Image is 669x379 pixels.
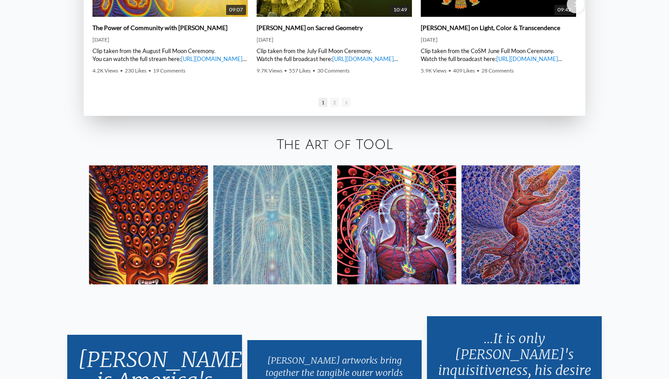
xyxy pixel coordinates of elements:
a: The Art of TOOL [277,138,393,152]
span: • [284,67,287,74]
span: 557 Likes [289,67,311,74]
span: Go to slide 1 [319,98,327,107]
span: 409 Likes [453,67,475,74]
span: 9.7K Views [257,67,282,74]
span: 28 Comments [481,67,514,74]
span: • [120,67,123,74]
a: The Power of Community with [PERSON_NAME] [92,24,227,32]
a: [PERSON_NAME] on Sacred Geometry [257,24,363,32]
span: 19 Comments [153,67,185,74]
span: • [148,67,151,74]
span: 230 Likes [125,67,146,74]
a: [URL][DOMAIN_NAME] [496,55,558,62]
div: Clip taken from the August Full Moon Ceremony. You can watch the full stream here: | [PERSON_NAME... [92,47,248,63]
span: 10:49 [390,5,410,15]
span: 4.2K Views [92,67,118,74]
span: 09:07 [226,5,246,15]
div: Clip taken from the July Full Moon Ceremony. Watch the full broadcast here: | [PERSON_NAME] | ► W... [257,47,412,63]
span: 5.9K Views [421,67,446,74]
div: [DATE] [92,36,248,43]
span: • [477,67,480,74]
a: [URL][DOMAIN_NAME] [332,55,394,62]
span: 30 Comments [317,67,350,74]
span: 09:42 [554,5,574,15]
span: • [448,67,451,74]
a: [URL][DOMAIN_NAME] [181,55,242,62]
a: [PERSON_NAME] on Light, Color & Transcendence [421,24,560,32]
span: • [312,67,315,74]
div: [DATE] [421,36,576,43]
span: Go to slide 2 [330,98,339,107]
div: [DATE] [257,36,412,43]
div: Clip taken from the CoSM June Full Moon Ceremony. Watch the full broadcast here: | [PERSON_NAME] ... [421,47,576,63]
span: Go to next slide [342,98,350,107]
